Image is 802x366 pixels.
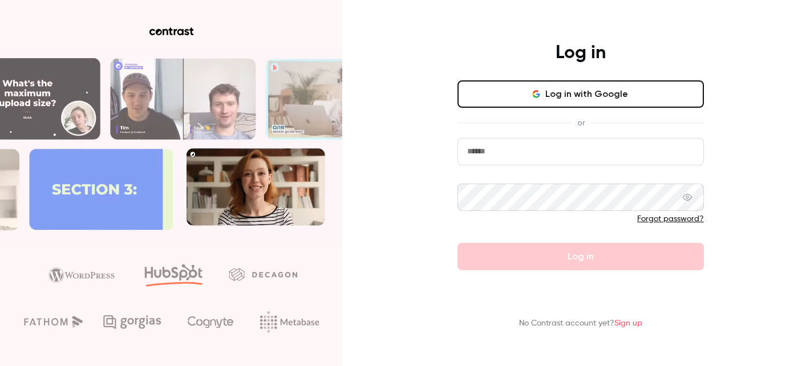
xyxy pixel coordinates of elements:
[519,318,642,330] p: No Contrast account yet?
[556,42,606,64] h4: Log in
[637,215,704,223] a: Forgot password?
[229,268,297,280] img: decagon
[457,80,704,108] button: Log in with Google
[572,117,590,129] span: or
[614,319,642,327] a: Sign up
